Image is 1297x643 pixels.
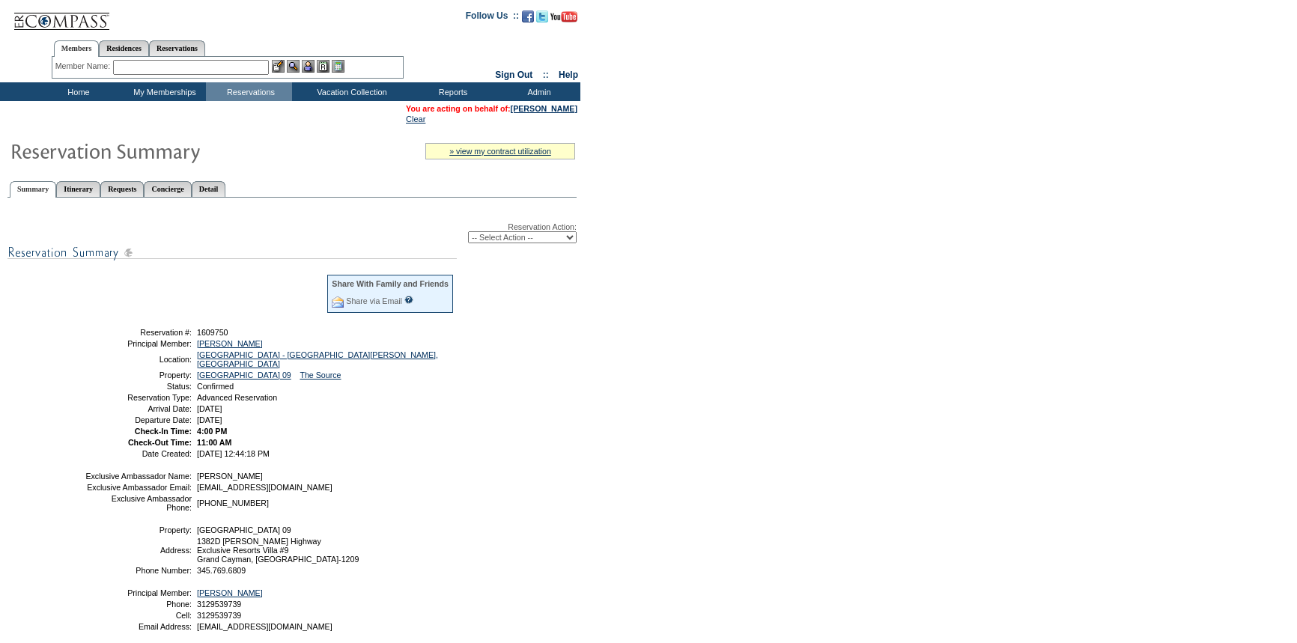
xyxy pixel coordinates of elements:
td: Reservation Type: [85,393,192,402]
a: Summary [10,181,56,198]
a: Subscribe to our YouTube Channel [550,15,577,24]
a: Detail [192,181,226,197]
span: You are acting on behalf of: [406,104,577,113]
img: Impersonate [302,60,315,73]
a: Clear [406,115,425,124]
a: Members [54,40,100,57]
a: Concierge [144,181,191,197]
span: :: [543,70,549,80]
img: subTtlResSummary.gif [7,243,457,262]
img: Subscribe to our YouTube Channel [550,11,577,22]
span: 4:00 PM [197,427,227,436]
strong: Check-Out Time: [128,438,192,447]
a: [GEOGRAPHIC_DATA] - [GEOGRAPHIC_DATA][PERSON_NAME], [GEOGRAPHIC_DATA] [197,350,438,368]
td: My Memberships [120,82,206,101]
img: View [287,60,300,73]
a: Help [559,70,578,80]
span: [DATE] [197,415,222,424]
a: Reservations [149,40,205,56]
td: Phone: [85,600,192,609]
a: The Source [300,371,341,380]
a: Itinerary [56,181,100,197]
span: 1609750 [197,328,228,337]
td: Location: [85,350,192,368]
a: Residences [99,40,149,56]
td: Home [34,82,120,101]
img: Become our fan on Facebook [522,10,534,22]
a: [GEOGRAPHIC_DATA] 09 [197,371,291,380]
td: Reservation #: [85,328,192,337]
strong: Check-In Time: [135,427,192,436]
a: Follow us on Twitter [536,15,548,24]
input: What is this? [404,296,413,304]
img: Follow us on Twitter [536,10,548,22]
span: [PERSON_NAME] [197,472,263,481]
span: [GEOGRAPHIC_DATA] 09 [197,525,291,534]
a: Requests [100,181,144,197]
img: b_calculator.gif [332,60,344,73]
td: Phone Number: [85,566,192,575]
td: Cell: [85,611,192,620]
td: Reservations [206,82,292,101]
span: Confirmed [197,382,234,391]
td: Property: [85,371,192,380]
td: Address: [85,537,192,564]
span: [PHONE_NUMBER] [197,499,269,508]
a: [PERSON_NAME] [197,588,263,597]
td: Email Address: [85,622,192,631]
a: [PERSON_NAME] [197,339,263,348]
span: 3129539739 [197,611,241,620]
a: Sign Out [495,70,532,80]
span: [DATE] [197,404,222,413]
td: Vacation Collection [292,82,408,101]
td: Reports [408,82,494,101]
a: Share via Email [346,296,402,305]
div: Share With Family and Friends [332,279,449,288]
td: Principal Member: [85,339,192,348]
td: Follow Us :: [466,9,519,27]
div: Member Name: [55,60,113,73]
td: Date Created: [85,449,192,458]
td: Principal Member: [85,588,192,597]
td: Exclusive Ambassador Email: [85,483,192,492]
a: [PERSON_NAME] [511,104,577,113]
td: Property: [85,525,192,534]
div: Reservation Action: [7,222,577,243]
img: Reservations [317,60,329,73]
td: Status: [85,382,192,391]
td: Departure Date: [85,415,192,424]
span: [DATE] 12:44:18 PM [197,449,270,458]
span: Advanced Reservation [197,393,277,402]
img: Reservaton Summary [10,135,309,165]
td: Exclusive Ambassador Name: [85,472,192,481]
td: Arrival Date: [85,404,192,413]
a: Become our fan on Facebook [522,15,534,24]
img: b_edit.gif [272,60,285,73]
span: 345.769.6809 [197,566,246,575]
a: » view my contract utilization [449,147,551,156]
span: 1382D [PERSON_NAME] Highway Exclusive Resorts Villa #9 Grand Cayman, [GEOGRAPHIC_DATA]-1209 [197,537,359,564]
span: 3129539739 [197,600,241,609]
td: Exclusive Ambassador Phone: [85,494,192,512]
span: [EMAIL_ADDRESS][DOMAIN_NAME] [197,483,332,492]
span: [EMAIL_ADDRESS][DOMAIN_NAME] [197,622,332,631]
span: 11:00 AM [197,438,231,447]
td: Admin [494,82,580,101]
